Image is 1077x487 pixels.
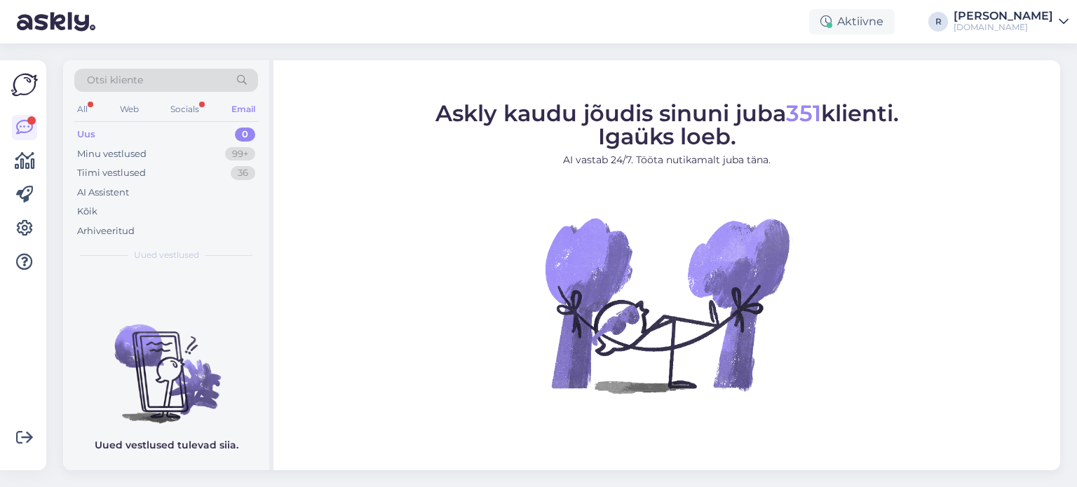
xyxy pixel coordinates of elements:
[11,71,38,98] img: Askly Logo
[117,100,142,118] div: Web
[77,224,135,238] div: Arhiveeritud
[168,100,202,118] div: Socials
[435,100,899,150] span: Askly kaudu jõudis sinuni juba klienti. Igaüks loeb.
[786,100,821,127] span: 351
[435,153,899,167] p: AI vastab 24/7. Tööta nutikamalt juba täna.
[231,166,255,180] div: 36
[74,100,90,118] div: All
[235,128,255,142] div: 0
[87,73,143,88] span: Otsi kliente
[541,179,793,431] img: No Chat active
[77,186,129,200] div: AI Assistent
[95,438,238,453] p: Uued vestlused tulevad siia.
[134,249,199,261] span: Uued vestlused
[928,12,948,32] div: R
[77,205,97,219] div: Kõik
[77,128,95,142] div: Uus
[225,147,255,161] div: 99+
[954,11,1069,33] a: [PERSON_NAME][DOMAIN_NAME]
[229,100,258,118] div: Email
[809,9,895,34] div: Aktiivne
[63,299,269,425] img: No chats
[77,166,146,180] div: Tiimi vestlused
[954,11,1053,22] div: [PERSON_NAME]
[954,22,1053,33] div: [DOMAIN_NAME]
[77,147,147,161] div: Minu vestlused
